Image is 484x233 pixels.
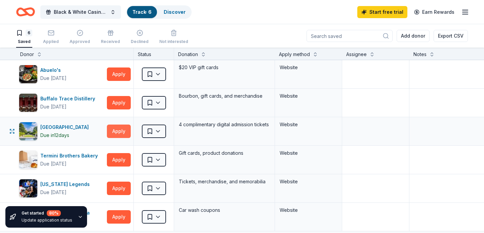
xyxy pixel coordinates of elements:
[19,179,37,197] img: Image for Texas Legends
[280,206,337,214] div: Website
[19,179,104,198] button: Image for Texas Legends[US_STATE] LegendsDue [DATE]
[307,30,393,42] input: Search saved
[22,218,72,223] div: Update application status
[346,50,367,58] div: Assignee
[70,27,90,48] button: Approved
[178,91,271,101] div: Bourbon, gift cards, and merchandise
[107,182,131,195] button: Apply
[19,151,37,169] img: Image for Termini Brothers Bakery
[40,131,69,139] div: Due in 12 days
[107,153,131,167] button: Apply
[47,210,61,216] div: 80 %
[101,39,120,44] div: Received
[19,65,104,84] button: Image for Abuelo's Abuelo'sDue [DATE]
[280,178,337,186] div: Website
[16,27,32,48] button: 6Saved
[178,63,271,72] div: $20 VIP gift cards
[131,27,149,48] button: Declined
[40,160,67,168] div: Due [DATE]
[19,150,104,169] button: Image for Termini Brothers BakeryTermini Brothers BakeryDue [DATE]
[107,96,131,109] button: Apply
[280,63,337,72] div: Website
[40,123,91,131] div: [GEOGRAPHIC_DATA]
[43,39,59,44] div: Applied
[20,50,34,58] div: Donor
[54,8,108,16] span: Black & White Casino Night
[159,39,188,44] div: Not interested
[178,148,271,158] div: Gift cards, product donations
[413,50,427,58] div: Notes
[131,39,149,44] div: Declined
[107,125,131,138] button: Apply
[410,6,458,18] a: Earn Rewards
[16,4,35,20] a: Home
[19,122,104,141] button: Image for Dallas Arboretum and Botanical Garden[GEOGRAPHIC_DATA]Due in12days
[279,50,310,58] div: Apply method
[19,93,104,112] button: Image for Buffalo Trace DistilleryBuffalo Trace DistilleryDue [DATE]
[164,9,186,15] a: Discover
[132,9,152,15] a: Track· 6
[159,27,188,48] button: Not interested
[101,27,120,48] button: Received
[40,74,67,82] div: Due [DATE]
[280,121,337,129] div: Website
[19,65,37,83] img: Image for Abuelo's
[40,103,67,111] div: Due [DATE]
[40,95,98,103] div: Buffalo Trace Distillery
[134,48,174,60] div: Status
[107,210,131,224] button: Apply
[40,152,100,160] div: Termini Brothers Bakery
[178,177,271,186] div: Tickets, merchandise, and memorabilia
[434,30,468,42] button: Export CSV
[178,50,198,58] div: Donation
[280,92,337,100] div: Website
[40,5,121,19] button: Black & White Casino Night
[126,5,192,19] button: Track· 6Discover
[26,30,32,36] div: 6
[107,67,131,81] button: Apply
[280,149,337,157] div: Website
[19,122,37,140] img: Image for Dallas Arboretum and Botanical Garden
[40,66,67,74] div: Abuelo's
[357,6,407,18] a: Start free trial
[178,205,271,215] div: Car wash coupons
[16,39,32,44] div: Saved
[43,27,59,48] button: Applied
[70,39,90,44] div: Approved
[40,180,92,188] div: [US_STATE] Legends
[397,30,430,42] button: Add donor
[178,120,271,129] div: 4 complimentary digital admission tickets
[22,210,72,216] div: Get started
[40,188,67,196] div: Due [DATE]
[19,94,37,112] img: Image for Buffalo Trace Distillery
